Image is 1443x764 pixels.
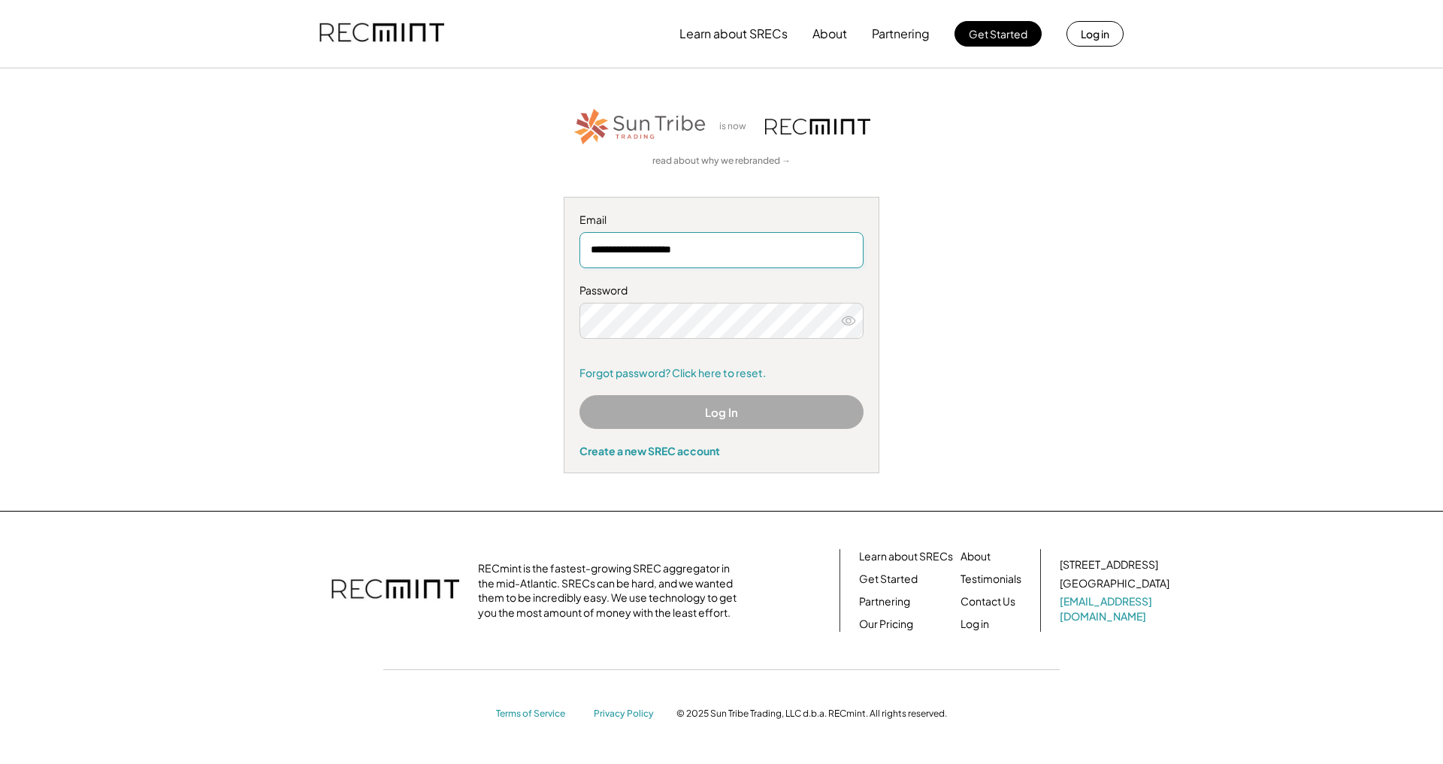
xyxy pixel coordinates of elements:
button: Get Started [954,21,1042,47]
a: Privacy Policy [594,708,661,720]
img: STT_Horizontal_Logo%2B-%2BColor.png [573,106,708,147]
button: Learn about SRECs [679,19,788,49]
button: About [812,19,847,49]
div: © 2025 Sun Tribe Trading, LLC d.b.a. RECmint. All rights reserved. [676,708,947,720]
div: Password [579,283,864,298]
a: Forgot password? Click here to reset. [579,366,864,381]
a: Terms of Service [496,708,579,720]
a: [EMAIL_ADDRESS][DOMAIN_NAME] [1060,594,1172,624]
img: recmint-logotype%403x.png [765,119,870,134]
button: Partnering [872,19,930,49]
a: Testimonials [960,572,1021,587]
a: About [960,549,991,564]
a: Learn about SRECs [859,549,953,564]
a: Get Started [859,572,918,587]
a: Partnering [859,594,910,609]
a: read about why we rebranded → [652,155,791,168]
div: [GEOGRAPHIC_DATA] [1060,576,1169,591]
div: [STREET_ADDRESS] [1060,557,1158,572]
button: Log In [579,395,864,429]
a: Contact Us [960,594,1015,609]
button: Log in [1066,21,1124,47]
img: recmint-logotype%403x.png [319,8,444,59]
div: Create a new SREC account [579,444,864,457]
a: Log in [960,617,989,632]
a: Our Pricing [859,617,913,632]
div: Email [579,213,864,228]
div: RECmint is the fastest-growing SREC aggregator in the mid-Atlantic. SRECs can be hard, and we wan... [478,561,745,620]
img: recmint-logotype%403x.png [331,564,459,617]
div: is now [715,120,758,133]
